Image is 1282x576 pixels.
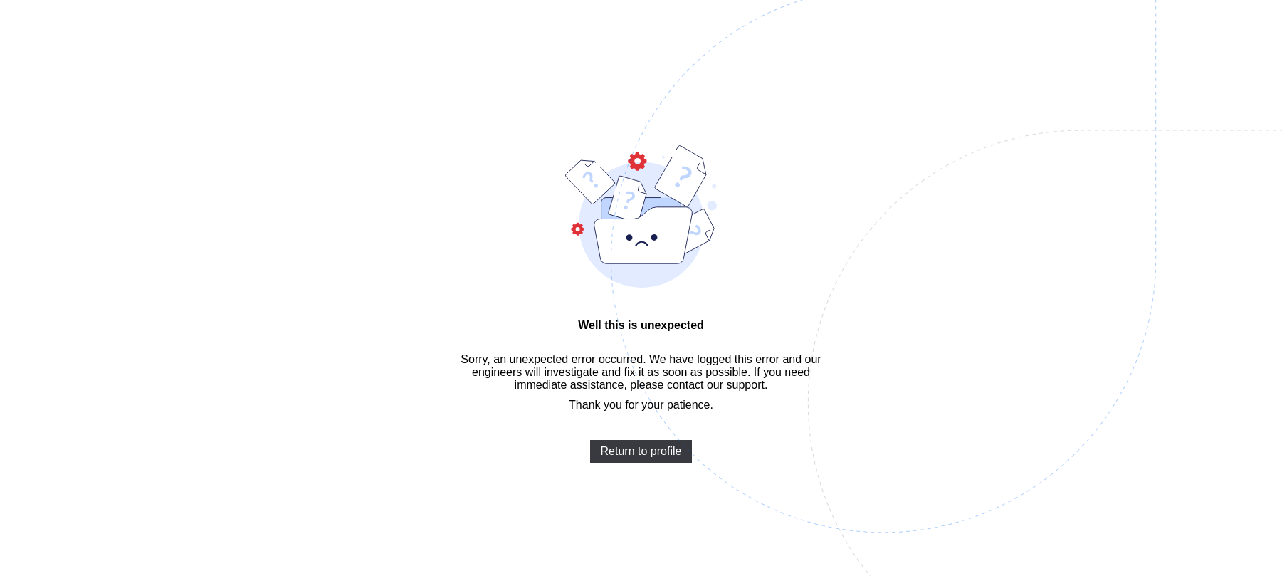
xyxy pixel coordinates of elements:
[601,445,682,458] span: Return to profile
[448,353,833,392] span: Sorry, an unexpected error occurred. We have logged this error and our engineers will investigate...
[448,319,833,332] span: Well this is unexpected
[569,399,713,411] span: Thank you for your patience.
[565,145,717,288] img: error-bound.9d27ae2af7d8ffd69f21ced9f822e0fd.svg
